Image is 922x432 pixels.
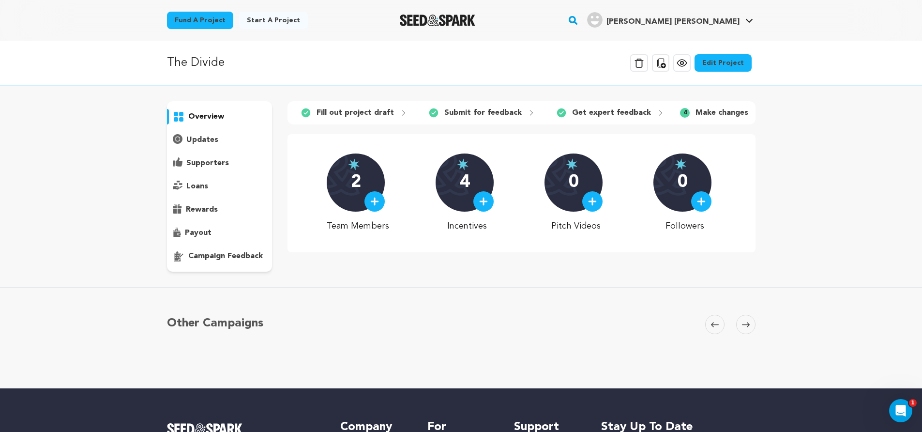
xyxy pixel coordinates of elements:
button: payout [167,225,272,241]
p: Followers [653,219,716,233]
p: 0 [678,173,688,192]
button: loans [167,179,272,194]
p: 0 [569,173,579,192]
button: campaign feedback [167,248,272,264]
p: Pitch Videos [544,219,607,233]
p: rewards [186,204,218,216]
button: updates [167,132,272,148]
img: plus.svg [588,197,597,206]
p: updates [186,134,218,146]
p: Get expert feedback [572,107,651,119]
img: user.png [587,12,603,28]
p: Team Members [327,219,389,233]
span: [PERSON_NAME] [PERSON_NAME] [606,18,740,26]
span: 4 [680,108,690,118]
p: Incentives [436,219,498,233]
p: campaign feedback [188,250,263,262]
p: Make changes [695,107,748,119]
img: plus.svg [370,197,379,206]
p: payout [185,227,212,239]
a: Start a project [239,12,308,29]
div: Barkley J.'s Profile [587,12,740,28]
img: plus.svg [697,197,706,206]
a: Fund a project [167,12,233,29]
p: Fill out project draft [317,107,394,119]
iframe: Intercom live chat [889,399,912,422]
button: rewards [167,202,272,217]
span: 1 [909,399,917,407]
p: loans [186,181,208,192]
img: Seed&Spark Logo Dark Mode [400,15,476,26]
p: The Divide [167,54,225,72]
p: Submit for feedback [444,107,522,119]
a: Barkley J.'s Profile [585,10,755,28]
p: supporters [186,157,229,169]
button: supporters [167,155,272,171]
p: 2 [351,173,361,192]
p: 4 [460,173,470,192]
a: Edit Project [695,54,752,72]
h5: Other Campaigns [167,315,263,332]
img: plus.svg [479,197,488,206]
button: overview [167,109,272,124]
a: Seed&Spark Homepage [400,15,476,26]
p: overview [188,111,224,123]
span: Barkley J.'s Profile [585,10,755,31]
